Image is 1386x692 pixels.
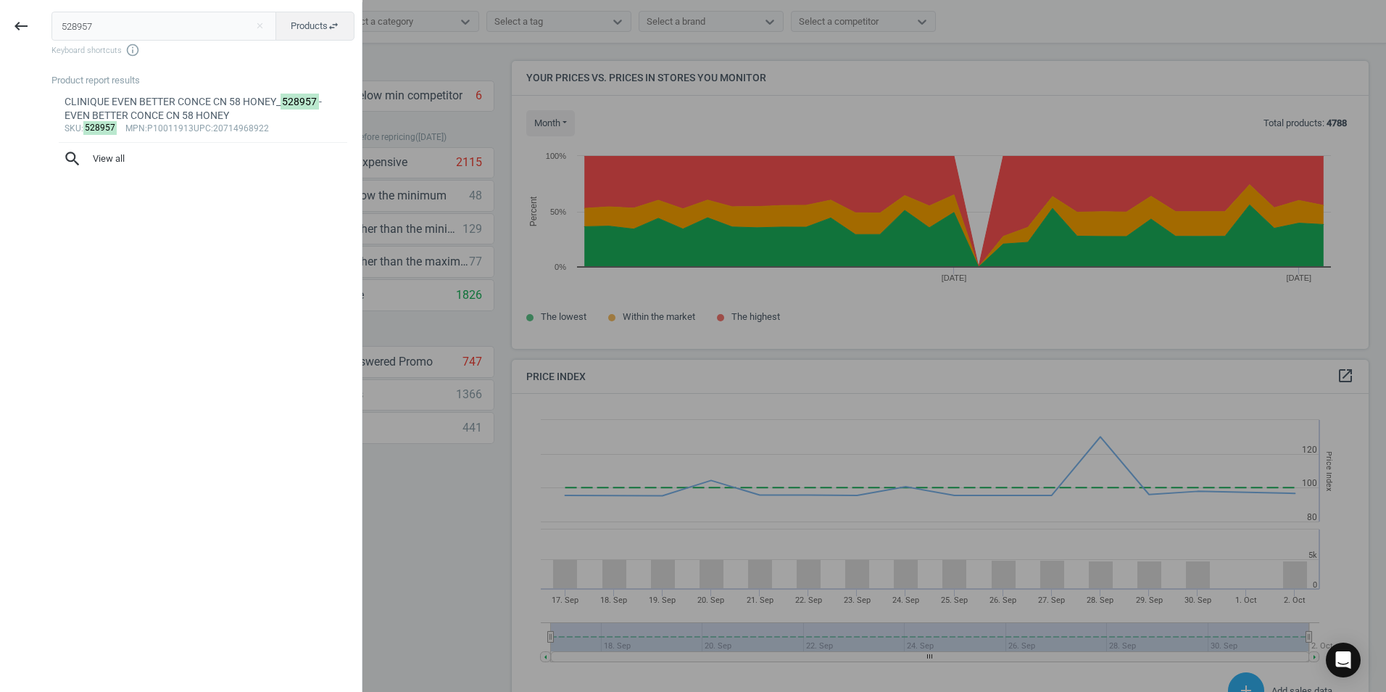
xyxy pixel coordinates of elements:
i: swap_horiz [328,20,339,32]
i: keyboard_backspace [12,17,30,35]
button: Productsswap_horiz [275,12,354,41]
mark: 528957 [83,121,117,135]
button: Close [249,20,270,33]
div: Product report results [51,74,362,87]
div: : :P10011913 :20714968922 [65,123,342,135]
button: searchView all [51,143,354,175]
span: sku [65,123,81,133]
span: View all [63,149,343,168]
i: info_outline [125,43,140,57]
input: Enter the SKU or product name [51,12,277,41]
div: CLINIQUE EVEN BETTER CONCE CN 58 HONEY_ -EVEN BETTER CONCE CN 58 HONEY [65,95,342,123]
i: search [63,149,82,168]
button: keyboard_backspace [4,9,38,44]
span: Products [291,20,339,33]
span: upc [194,123,211,133]
span: mpn [125,123,145,133]
div: Open Intercom Messenger [1326,643,1361,677]
mark: 528957 [281,94,320,110]
span: Keyboard shortcuts [51,43,354,57]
